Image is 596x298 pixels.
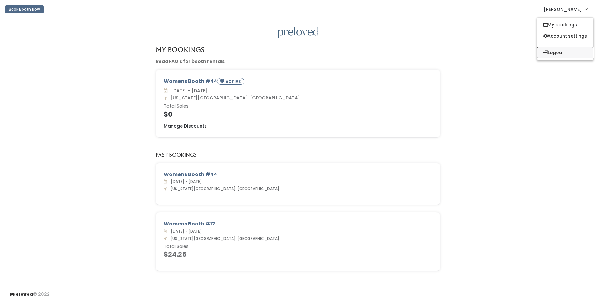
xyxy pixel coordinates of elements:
[164,111,432,118] h4: $0
[164,244,432,249] h6: Total Sales
[544,6,582,13] span: [PERSON_NAME]
[5,3,44,16] a: Book Booth Now
[169,88,207,94] span: [DATE] - [DATE]
[537,19,593,30] a: My bookings
[168,186,279,191] span: [US_STATE][GEOGRAPHIC_DATA], [GEOGRAPHIC_DATA]
[164,171,432,178] div: Womens Booth #44
[10,291,33,297] span: Preloved
[164,123,207,129] u: Manage Discounts
[168,95,300,101] span: [US_STATE][GEOGRAPHIC_DATA], [GEOGRAPHIC_DATA]
[156,152,197,158] h5: Past Bookings
[156,58,225,64] a: Read FAQ's for booth rentals
[537,30,593,42] a: Account settings
[168,236,279,241] span: [US_STATE][GEOGRAPHIC_DATA], [GEOGRAPHIC_DATA]
[164,220,432,228] div: Womens Booth #17
[278,27,318,39] img: preloved logo
[5,5,44,13] button: Book Booth Now
[168,179,202,184] span: [DATE] - [DATE]
[164,78,432,87] div: Womens Booth #44
[537,47,593,58] button: Logout
[10,286,50,298] div: © 2022
[164,251,432,258] h4: $24.25
[164,104,432,109] h6: Total Sales
[168,229,202,234] span: [DATE] - [DATE]
[156,46,204,53] h4: My Bookings
[164,123,207,129] a: Manage Discounts
[226,79,242,84] small: ACTIVE
[537,3,593,16] a: [PERSON_NAME]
